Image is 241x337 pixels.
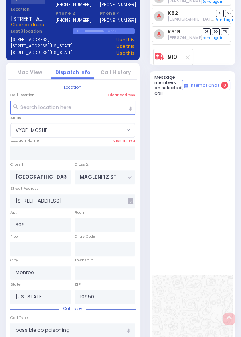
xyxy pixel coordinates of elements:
[11,15,45,21] span: [STREET_ADDRESS]
[11,50,73,57] a: [STREET_ADDRESS][US_STATE]
[11,123,125,137] span: VYOEL MOSHE
[10,315,28,321] label: Call Type
[11,37,49,43] a: [STREET_ADDRESS]
[116,50,135,57] a: Use this
[60,84,85,90] span: Location
[128,198,133,204] span: Other building occupants
[221,82,228,89] span: 0
[10,123,136,138] span: VYOEL MOSHE
[55,10,90,17] span: Phone 2
[75,257,93,263] label: Township
[168,29,180,35] a: K519
[10,257,18,263] label: City
[11,28,73,34] label: Last 3 location
[168,54,177,60] a: 910
[116,43,135,50] a: Use this
[10,186,39,191] label: Street Address
[10,234,19,239] label: Floor
[10,162,23,167] label: Cross 1
[10,138,39,143] label: Location Name
[216,10,224,17] span: DR
[168,10,178,16] a: K82
[203,35,224,40] a: Send again
[225,10,233,17] span: SO
[55,69,90,76] a: Dispatch info
[55,17,91,23] label: [PHONE_NUMBER]
[75,210,86,215] label: Room
[75,282,81,287] label: ZIP
[184,84,188,88] img: comment-alt.png
[182,80,230,90] button: Internal Chat 0
[11,21,44,28] span: Clear address
[203,28,211,36] span: DR
[100,10,134,17] span: Phone 4
[116,37,135,43] a: Use this
[17,69,42,76] a: Map View
[75,162,89,167] label: Cross 2
[16,127,47,134] span: VYOEL MOSHE
[100,17,136,23] label: [PHONE_NUMBER]
[221,28,229,36] span: TR
[10,282,21,287] label: State
[216,17,237,22] a: Send again
[100,2,136,8] label: [PHONE_NUMBER]
[11,43,73,50] a: [STREET_ADDRESS][US_STATE]
[101,69,131,76] a: Call History
[10,92,35,98] label: Call Location
[11,6,45,12] label: Location
[75,234,95,239] label: Entry Code
[190,83,219,88] span: Internal Chat
[212,28,220,36] span: SO
[154,75,182,96] h5: Message members on selected call
[55,2,91,8] label: [PHONE_NUMBER]
[59,306,86,312] span: Call type
[10,101,136,115] input: Search location here
[10,210,17,215] label: Apt
[10,115,21,121] label: Areas
[108,92,135,98] label: Clear address
[112,138,135,144] label: Save as POI
[168,35,203,41] span: Aron Spielman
